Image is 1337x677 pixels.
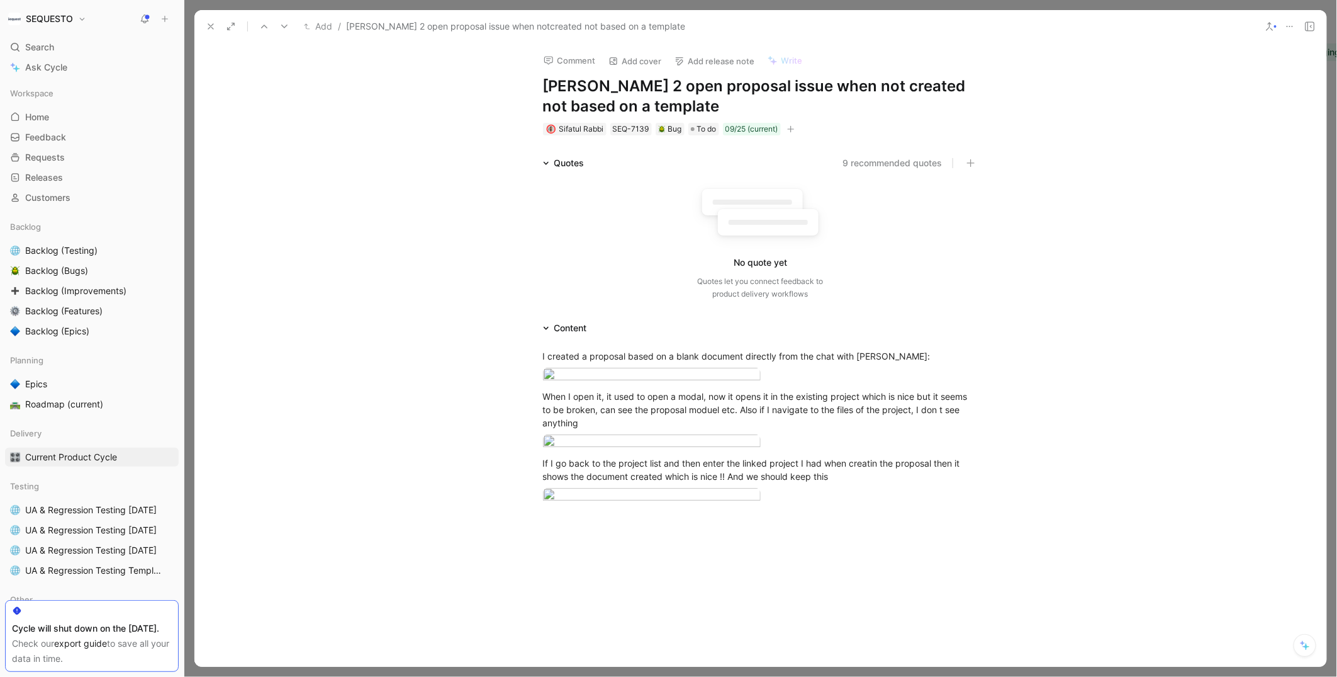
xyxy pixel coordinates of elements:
div: 09/25 (current) [725,123,778,135]
button: 🌐 [8,243,23,258]
img: 🪲 [10,266,20,276]
span: UA & Regression Testing [DATE] [25,544,157,557]
a: Requests [5,148,179,167]
img: 🌐 [10,246,20,256]
span: UA & Regression Testing [DATE] [25,504,157,516]
button: Add [301,19,335,34]
div: Delivery🎛️Current Product Cycle [5,424,179,467]
span: Backlog (Epics) [25,325,89,338]
div: I created a proposal based on a blank document directly from the chat with [PERSON_NAME]: [543,350,978,363]
img: ➕ [10,286,20,296]
img: 🪲 [658,125,666,133]
span: Workspace [10,87,53,100]
span: UA & Regression Testing Template [25,564,162,577]
img: 🔷 [10,326,20,336]
div: Check our to save all your data in time. [12,636,172,666]
span: Ask Cycle [25,60,67,75]
button: Add release note [669,52,761,70]
div: Bug [658,123,682,135]
button: Add cover [603,52,668,70]
span: Roadmap (current) [25,398,103,411]
span: [PERSON_NAME] 2 open proposal issue when notcreated not based on a template [346,19,685,34]
button: 🌐 [8,563,23,578]
div: Content [538,321,592,336]
span: Sifatul Rabbi [559,124,604,134]
div: Quotes [554,156,585,171]
div: Testing [5,477,179,496]
h1: [PERSON_NAME] 2 open proposal issue when not created not based on a template [543,76,978,117]
span: Backlog [10,220,41,233]
div: Quotes let you connect feedback to product delivery workflows [698,275,824,300]
img: 🛣️ [10,399,20,409]
button: 🌐 [8,503,23,518]
div: No quote yet [734,255,787,270]
a: 🌐Backlog (Testing) [5,241,179,260]
img: 🎛️ [10,452,20,462]
span: Search [25,40,54,55]
div: If I go back to the project list and then enter the linked project I had when creatin the proposa... [543,457,978,483]
span: Releases [25,171,63,184]
div: Delivery [5,424,179,443]
img: SEQUESTO [8,13,21,25]
a: ⚙️Backlog (Features) [5,302,179,321]
a: 🔷Backlog (Epics) [5,322,179,341]
h1: SEQUESTO [26,13,73,25]
div: Backlog🌐Backlog (Testing)🪲Backlog (Bugs)➕Backlog (Improvements)⚙️Backlog (Features)🔷Backlog (Epics) [5,217,179,341]
a: Releases [5,168,179,187]
span: Delivery [10,427,42,440]
a: 🌐UA & Regression Testing [DATE] [5,501,179,520]
img: 🌐 [10,566,20,576]
span: Backlog (Testing) [25,244,98,257]
a: Ask Cycle [5,58,179,77]
button: Comment [538,52,601,69]
img: 🌐 [10,505,20,515]
img: ⚙️ [10,306,20,316]
div: Planning [5,351,179,370]
button: 🎛️ [8,450,23,465]
button: ➕ [8,283,23,299]
a: Feedback [5,128,179,147]
span: Epics [25,378,47,390]
img: image.png [543,488,761,505]
span: Backlog (Bugs) [25,265,88,277]
img: image.png [543,435,761,452]
button: 🔷 [8,324,23,339]
button: ⚙️ [8,304,23,319]
button: 🛣️ [8,397,23,412]
button: 🔷 [8,377,23,392]
span: Planning [10,354,43,367]
span: Backlog (Improvements) [25,285,126,297]
span: Home [25,111,49,123]
div: Cycle will shut down on the [DATE]. [12,621,172,636]
span: / [338,19,341,34]
div: When I open it, it used to open a modal, now it opens it in the existing project which is nice bu... [543,390,978,430]
img: 🌐 [10,525,20,535]
div: Other [5,590,179,609]
button: 🪲 [8,263,23,278]
a: export guide [54,638,107,649]
a: Home [5,108,179,127]
button: 9 recommended quotes [843,156,943,171]
a: Customers [5,188,179,207]
a: 🌐UA & Regression Testing Template [5,561,179,580]
div: Quotes [538,156,590,171]
div: 🪲Bug [656,123,685,135]
img: image.png [543,368,761,385]
a: 🎛️Current Product Cycle [5,448,179,467]
img: 🌐 [10,545,20,555]
span: Current Product Cycle [25,451,117,464]
button: 🌐 [8,523,23,538]
div: Content [554,321,587,336]
button: 🌐 [8,543,23,558]
span: To do [697,123,717,135]
div: To do [688,123,719,135]
span: Customers [25,191,70,204]
img: avatar [547,126,554,133]
span: Backlog (Features) [25,305,103,317]
span: UA & Regression Testing [DATE] [25,524,157,537]
img: 🔷 [10,379,20,389]
button: Write [762,52,808,69]
a: 🔷Epics [5,375,179,394]
div: Backlog [5,217,179,236]
a: 🌐UA & Regression Testing [DATE] [5,521,179,540]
